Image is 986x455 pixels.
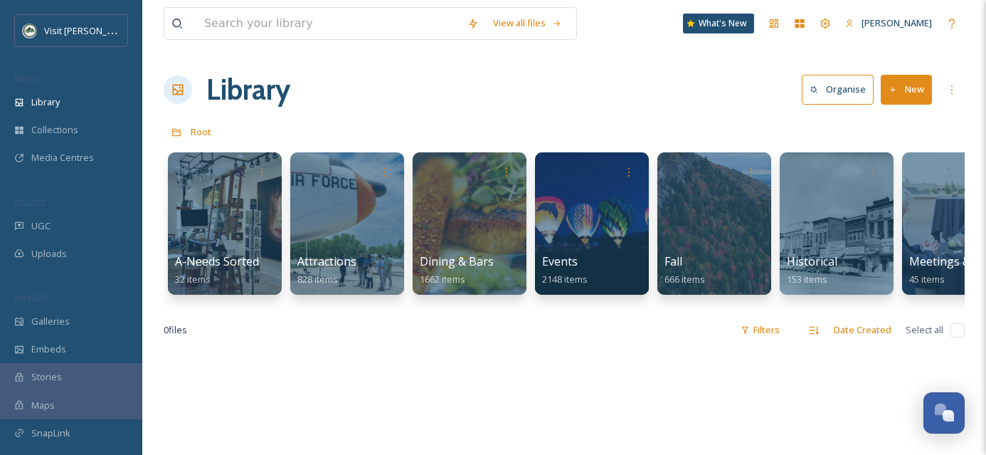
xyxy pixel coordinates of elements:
[838,9,939,37] a: [PERSON_NAME]
[31,370,62,384] span: Stories
[664,255,705,286] a: Fall666 items
[787,273,827,286] span: 153 items
[44,23,134,37] span: Visit [PERSON_NAME]
[31,95,60,109] span: Library
[31,123,78,137] span: Collections
[14,293,47,303] span: WIDGETS
[31,219,51,233] span: UGC
[787,255,837,286] a: Historical153 items
[486,9,569,37] a: View all files
[31,315,70,328] span: Galleries
[31,247,67,261] span: Uploads
[164,323,187,337] span: 0 file s
[31,399,55,412] span: Maps
[542,253,578,269] span: Events
[23,23,37,38] img: Unknown.png
[206,68,290,111] a: Library
[31,151,94,164] span: Media Centres
[14,73,39,84] span: MEDIA
[664,273,705,286] span: 666 items
[683,14,754,33] a: What's New
[297,273,338,286] span: 828 items
[191,125,211,138] span: Root
[906,323,943,337] span: Select all
[31,427,70,440] span: SnapLink
[802,75,874,104] button: Organise
[923,392,965,434] button: Open Chat
[542,273,588,286] span: 2148 items
[297,253,356,269] span: Attractions
[420,273,465,286] span: 1662 items
[14,197,45,208] span: COLLECT
[191,123,211,140] a: Root
[733,316,787,344] div: Filters
[827,316,898,344] div: Date Created
[862,16,932,29] span: [PERSON_NAME]
[175,255,259,286] a: A-Needs Sorted32 items
[909,273,945,286] span: 45 items
[802,75,881,104] a: Organise
[175,273,211,286] span: 32 items
[664,253,682,269] span: Fall
[420,255,494,286] a: Dining & Bars1662 items
[197,8,460,39] input: Search your library
[881,75,932,104] button: New
[31,342,66,356] span: Embeds
[297,255,356,286] a: Attractions828 items
[420,253,494,269] span: Dining & Bars
[175,253,259,269] span: A-Needs Sorted
[542,255,588,286] a: Events2148 items
[787,253,837,269] span: Historical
